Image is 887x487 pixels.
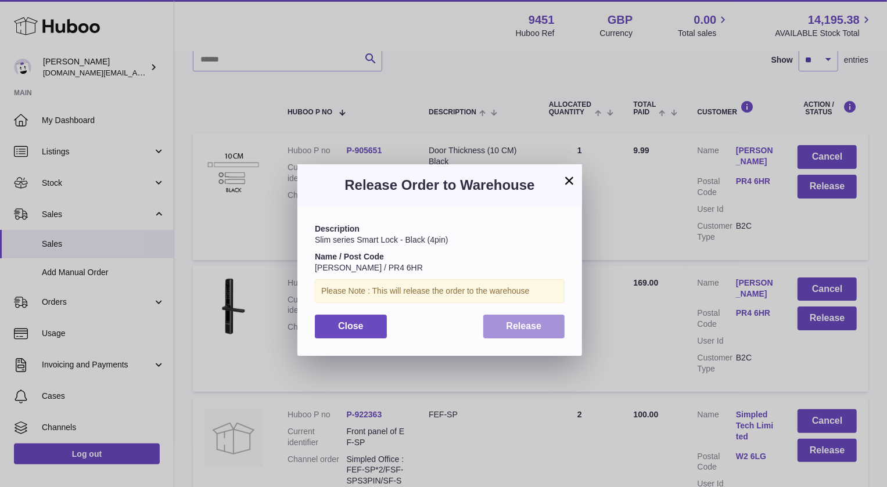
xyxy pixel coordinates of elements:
[315,235,448,244] span: Slim series Smart Lock - Black (4pin)
[315,315,387,338] button: Close
[315,252,384,261] strong: Name / Post Code
[315,224,360,233] strong: Description
[315,279,565,303] div: Please Note : This will release the order to the warehouse
[338,321,364,331] span: Close
[483,315,565,338] button: Release
[315,263,423,272] span: [PERSON_NAME] / PR4 6HR
[562,174,576,187] button: ×
[315,176,565,194] h3: Release Order to Warehouse
[507,321,542,331] span: Release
